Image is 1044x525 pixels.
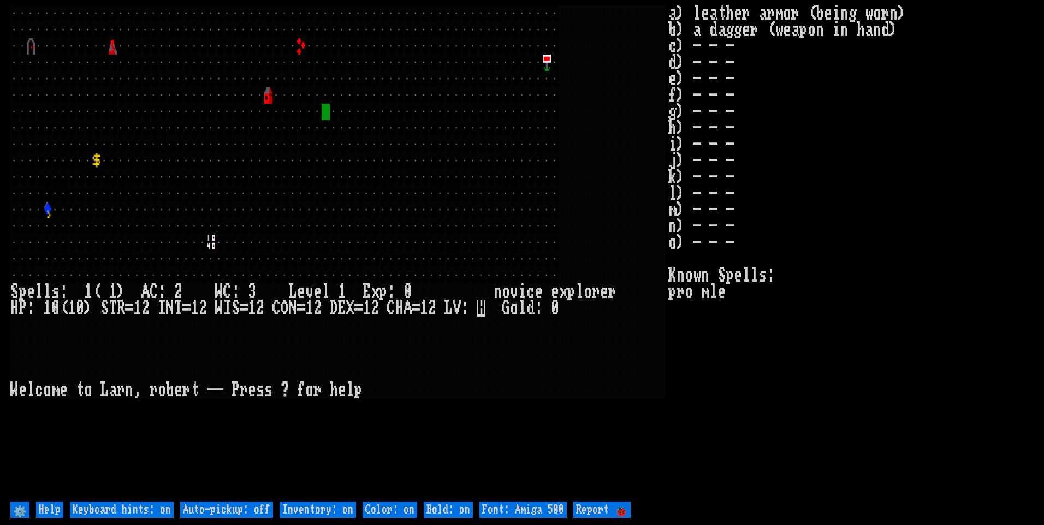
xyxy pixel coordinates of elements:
div: 1 [248,300,256,317]
div: r [240,382,248,398]
input: ⚙️ [10,502,29,518]
div: s [256,382,264,398]
div: l [43,284,51,300]
div: c [526,284,535,300]
input: Inventory: on [280,502,356,518]
div: A [404,300,412,317]
div: a [109,382,117,398]
div: , [133,382,141,398]
div: 0 [51,300,60,317]
div: W [215,284,223,300]
input: Bold: on [424,502,473,518]
div: ? [281,382,289,398]
div: 1 [133,300,141,317]
input: Keyboard hints: on [70,502,174,518]
div: L [100,382,109,398]
div: C [387,300,395,317]
div: n [494,284,502,300]
div: P [232,382,240,398]
div: I [223,300,232,317]
div: : [27,300,35,317]
div: E [338,300,346,317]
div: 1 [420,300,428,317]
div: l [346,382,354,398]
div: l [27,382,35,398]
div: O [281,300,289,317]
div: v [305,284,313,300]
div: G [502,300,510,317]
div: l [518,300,526,317]
input: Font: Amiga 500 [479,502,567,518]
div: h [330,382,338,398]
div: e [551,284,559,300]
div: C [223,284,232,300]
div: b [166,382,174,398]
div: 1 [191,300,199,317]
div: : [535,300,543,317]
input: Color: on [363,502,417,518]
div: = [240,300,248,317]
div: r [313,382,322,398]
div: 0 [76,300,84,317]
div: ( [92,284,100,300]
div: T [174,300,182,317]
div: e [19,382,27,398]
div: p [19,284,27,300]
div: ( [60,300,68,317]
div: T [109,300,117,317]
div: ) [117,284,125,300]
stats: a) leather armor (being worn) b) a dagger (weapon in hand) c) - - - d) - - - e) - - - f) - - - g)... [668,5,1034,499]
div: : [387,284,395,300]
div: N [166,300,174,317]
div: W [215,300,223,317]
div: o [84,382,92,398]
div: - [207,382,215,398]
div: - [215,382,223,398]
div: S [232,300,240,317]
div: e [174,382,182,398]
div: m [51,382,60,398]
div: 1 [305,300,313,317]
div: I [158,300,166,317]
div: e [60,382,68,398]
div: t [191,382,199,398]
div: E [363,284,371,300]
input: Auto-pickup: off [180,502,273,518]
div: C [150,284,158,300]
div: f [297,382,305,398]
mark: H [477,300,485,317]
div: 1 [109,284,117,300]
div: = [125,300,133,317]
div: e [297,284,305,300]
div: p [379,284,387,300]
div: e [600,284,608,300]
div: r [608,284,616,300]
div: D [330,300,338,317]
div: s [264,382,272,398]
div: 1 [338,284,346,300]
div: n [125,382,133,398]
div: s [51,284,60,300]
div: 2 [174,284,182,300]
div: 2 [199,300,207,317]
div: o [584,284,592,300]
div: r [592,284,600,300]
div: 2 [313,300,322,317]
div: R [117,300,125,317]
div: e [27,284,35,300]
div: 2 [371,300,379,317]
div: 3 [248,284,256,300]
div: e [313,284,322,300]
div: : [60,284,68,300]
div: o [43,382,51,398]
div: 1 [84,284,92,300]
div: = [412,300,420,317]
div: l [322,284,330,300]
div: P [19,300,27,317]
div: l [576,284,584,300]
div: : [461,300,469,317]
div: o [510,300,518,317]
div: x [371,284,379,300]
div: : [232,284,240,300]
div: A [141,284,150,300]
